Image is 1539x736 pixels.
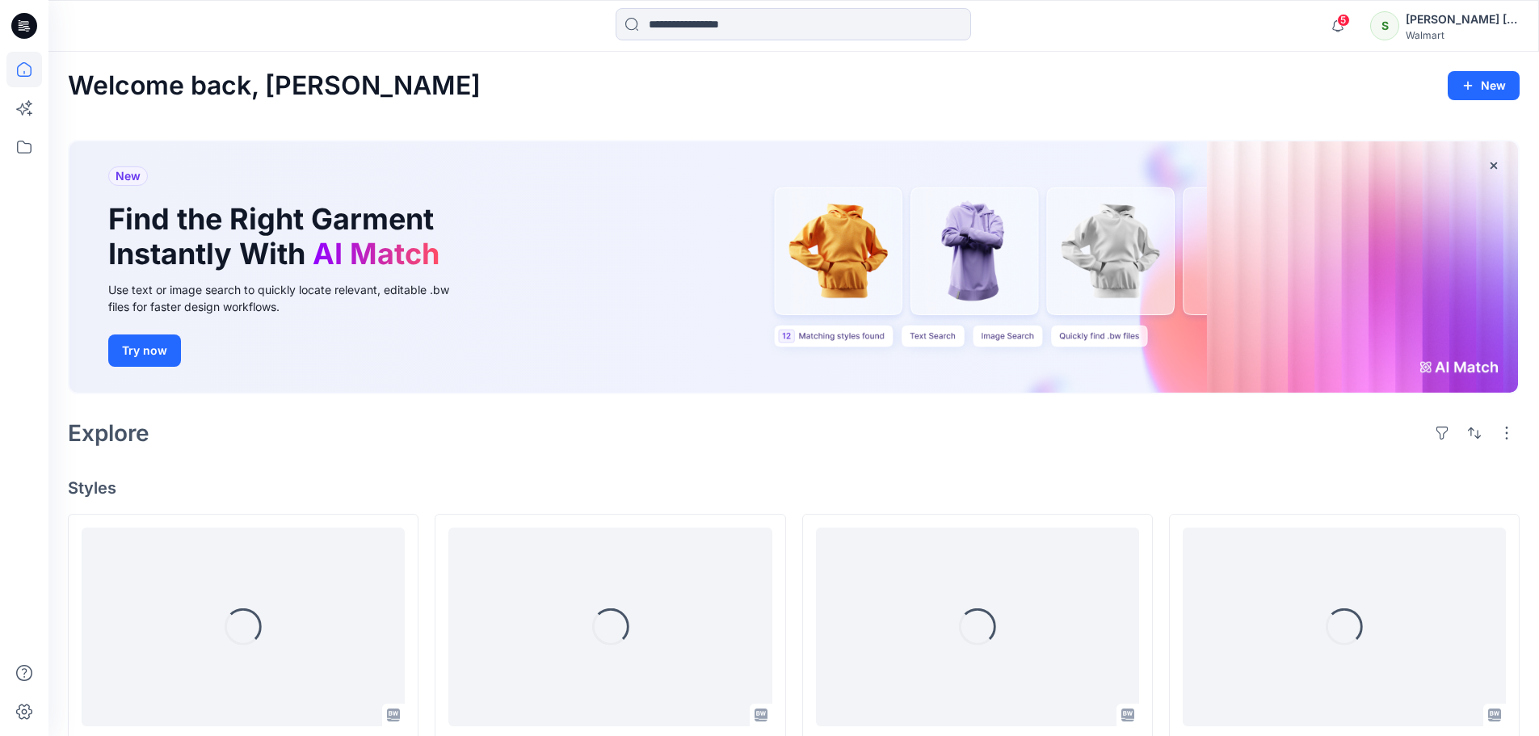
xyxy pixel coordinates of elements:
h2: Explore [68,420,149,446]
h4: Styles [68,478,1520,498]
div: Use text or image search to quickly locate relevant, editable .bw files for faster design workflows. [108,281,472,315]
h1: Find the Right Garment Instantly With [108,202,448,271]
div: S​ [1370,11,1399,40]
div: Walmart [1406,29,1519,41]
div: [PERSON_NAME] ​[PERSON_NAME] [1406,10,1519,29]
h2: Welcome back, [PERSON_NAME] [68,71,481,101]
span: AI Match [313,236,439,271]
button: Try now [108,334,181,367]
span: 5 [1337,14,1350,27]
button: New [1448,71,1520,100]
span: New [116,166,141,186]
